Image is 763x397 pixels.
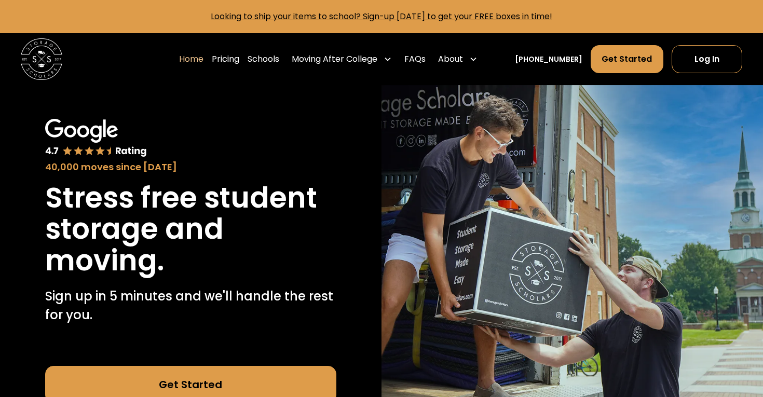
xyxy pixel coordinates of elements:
p: Sign up in 5 minutes and we'll handle the rest for you. [45,287,336,324]
a: Log In [672,45,742,73]
div: About [438,53,463,65]
img: Google 4.7 star rating [45,119,147,158]
h1: Stress free student storage and moving. [45,182,336,277]
a: Get Started [591,45,663,73]
a: Looking to ship your items to school? Sign-up [DATE] to get your FREE boxes in time! [211,10,552,22]
a: Pricing [212,45,239,74]
div: Moving After College [292,53,377,65]
a: Home [179,45,203,74]
div: 40,000 moves since [DATE] [45,160,336,174]
img: Storage Scholars main logo [21,38,62,80]
a: Schools [248,45,279,74]
a: FAQs [404,45,426,74]
a: [PHONE_NUMBER] [515,54,582,65]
